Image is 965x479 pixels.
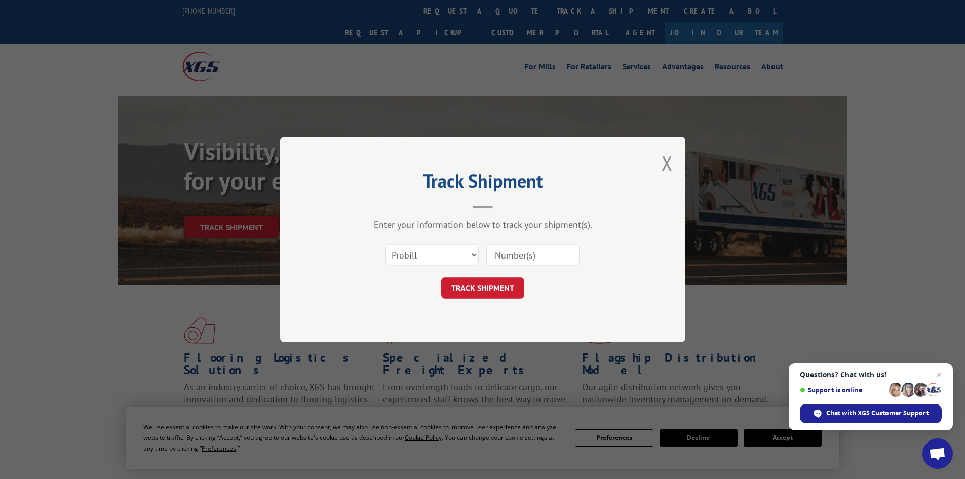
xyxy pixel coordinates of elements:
[800,386,885,394] span: Support is online
[331,174,635,193] h2: Track Shipment
[662,150,673,176] button: Close modal
[922,438,953,469] div: Open chat
[933,369,945,381] span: Close chat
[826,409,929,418] span: Chat with XGS Customer Support
[800,404,942,423] div: Chat with XGS Customer Support
[331,218,635,230] div: Enter your information below to track your shipment(s).
[486,244,580,266] input: Number(s)
[441,277,524,299] button: TRACK SHIPMENT
[800,371,942,379] span: Questions? Chat with us!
